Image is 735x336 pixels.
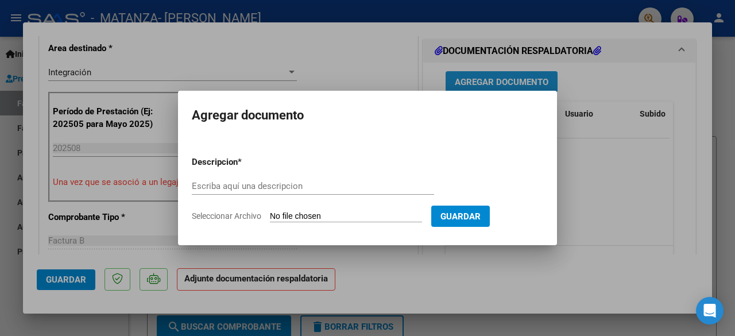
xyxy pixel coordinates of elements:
[192,156,297,169] p: Descripcion
[440,211,481,222] span: Guardar
[192,105,543,126] h2: Agregar documento
[431,206,490,227] button: Guardar
[696,297,724,325] div: Open Intercom Messenger
[192,211,261,221] span: Seleccionar Archivo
